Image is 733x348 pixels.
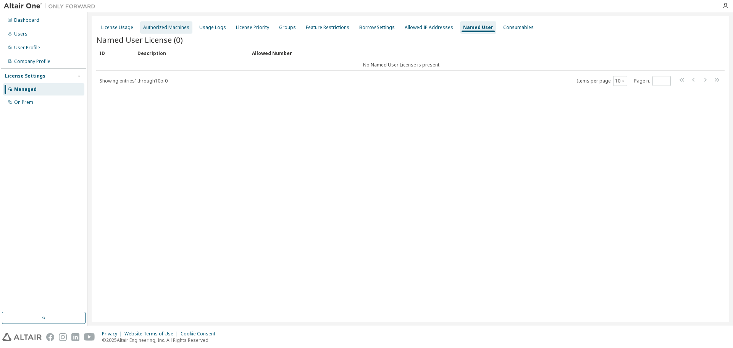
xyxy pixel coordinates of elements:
[14,17,39,23] div: Dashboard
[405,24,453,31] div: Allowed IP Addresses
[4,2,99,10] img: Altair One
[101,24,133,31] div: License Usage
[577,76,627,86] span: Items per page
[71,333,79,341] img: linkedin.svg
[102,337,220,343] p: © 2025 Altair Engineering, Inc. All Rights Reserved.
[5,73,45,79] div: License Settings
[143,24,189,31] div: Authorized Machines
[46,333,54,341] img: facebook.svg
[84,333,95,341] img: youtube.svg
[14,45,40,51] div: User Profile
[252,47,703,59] div: Allowed Number
[279,24,296,31] div: Groups
[14,58,50,65] div: Company Profile
[99,47,131,59] div: ID
[236,24,269,31] div: License Priority
[199,24,226,31] div: Usage Logs
[181,331,220,337] div: Cookie Consent
[100,78,168,84] span: Showing entries 1 through 10 of 0
[14,99,33,105] div: On Prem
[14,31,27,37] div: Users
[634,76,671,86] span: Page n.
[96,59,706,71] td: No Named User License is present
[615,78,625,84] button: 10
[124,331,181,337] div: Website Terms of Use
[14,86,37,92] div: Managed
[96,34,183,45] span: Named User License (0)
[463,24,493,31] div: Named User
[59,333,67,341] img: instagram.svg
[137,47,246,59] div: Description
[2,333,42,341] img: altair_logo.svg
[102,331,124,337] div: Privacy
[359,24,395,31] div: Borrow Settings
[306,24,349,31] div: Feature Restrictions
[503,24,534,31] div: Consumables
